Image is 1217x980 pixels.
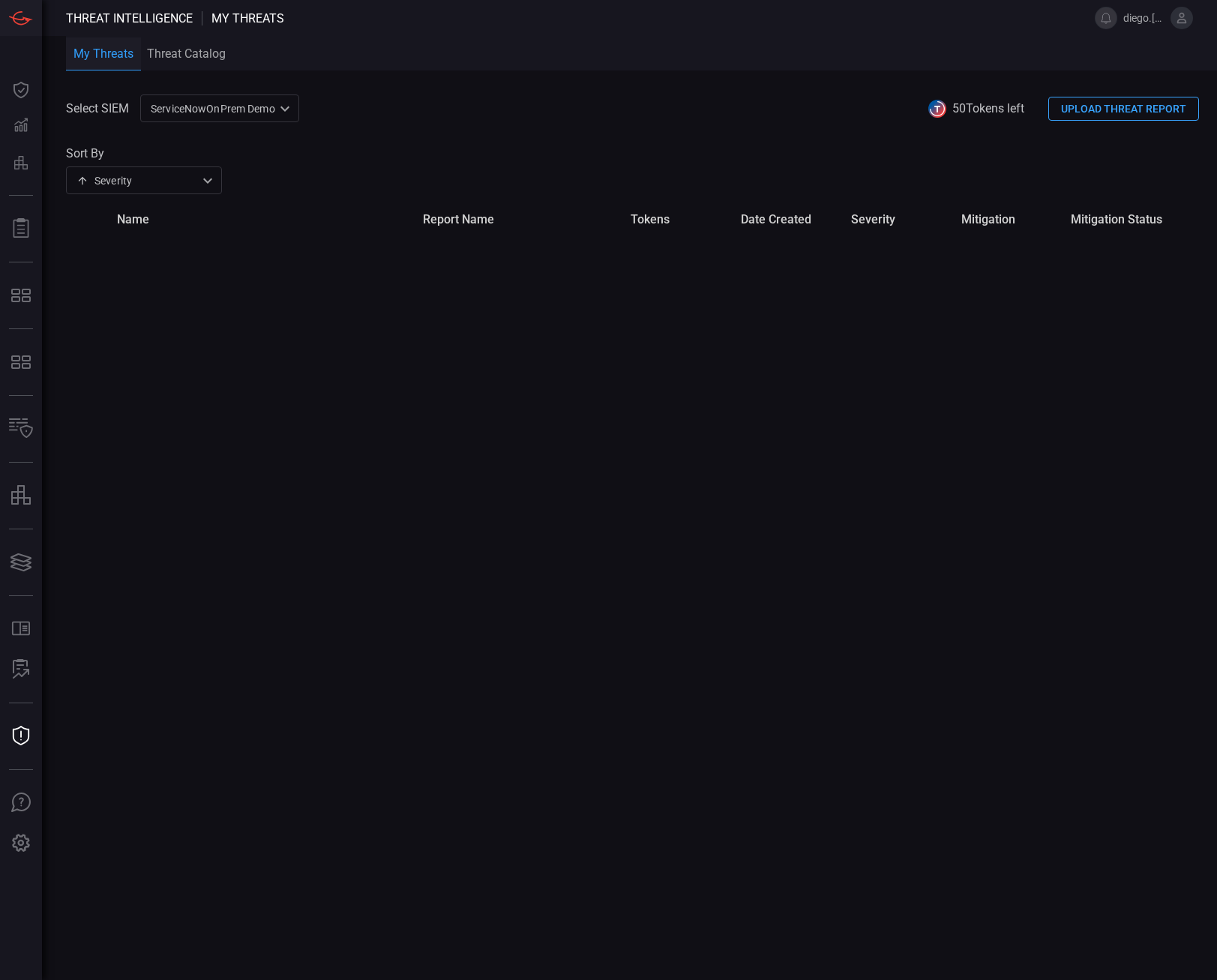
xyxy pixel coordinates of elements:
[1071,212,1169,226] span: mitigation status
[3,826,39,862] button: Preferences
[66,101,129,115] label: Select SIEM
[1123,12,1165,24] span: diego.[PERSON_NAME].amandi
[141,36,232,70] button: Threat Catalog
[3,478,39,514] button: assets
[423,212,619,226] span: report name
[3,277,39,313] button: MITRE - Exposures
[3,144,39,180] button: Preventions
[3,718,39,754] button: Threat Intelligence
[851,212,949,226] span: severity
[952,101,1024,115] span: 50 Tokens left
[3,211,39,247] button: Reports
[66,11,193,25] span: Threat Intelligence
[117,212,411,226] span: name
[3,611,39,647] button: Rule Catalog
[66,37,141,72] button: My Threats
[3,652,39,688] button: ALERT ANALYSIS
[76,173,198,188] div: Severity
[3,344,39,380] button: MITRE - Detection Posture
[1048,97,1199,121] button: UPLOAD THREAT REPORT
[631,212,729,226] span: tokens
[961,212,1060,226] span: mitigation
[3,108,39,144] button: Detections
[3,544,39,580] button: Cards
[151,101,275,116] p: ServiceNowOnPrem Demo
[3,785,39,821] button: Ask Us A Question
[741,212,839,226] span: date created
[3,72,39,108] button: Dashboard
[66,146,222,160] label: Sort By
[211,11,284,25] span: My Threats
[3,411,39,447] button: Inventory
